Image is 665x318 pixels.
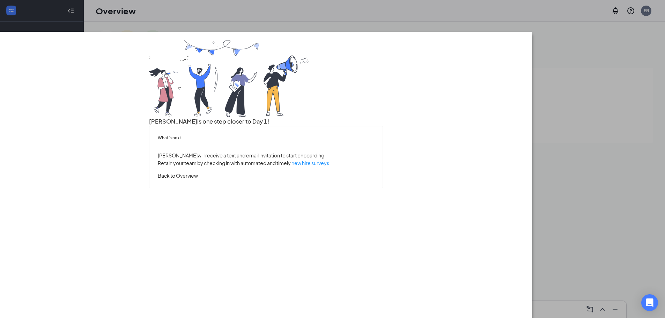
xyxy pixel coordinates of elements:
p: Retain your team by checking in with automated and timely [158,159,374,167]
a: new hire surveys [291,160,329,166]
h3: [PERSON_NAME] is one step closer to Day 1! [149,117,383,126]
div: Open Intercom Messenger [641,294,658,311]
p: [PERSON_NAME] will receive a text and email invitation to start onboarding [158,151,374,159]
h5: What’s next [158,135,374,141]
button: Back to Overview [158,172,198,179]
img: you are all set [149,40,310,117]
